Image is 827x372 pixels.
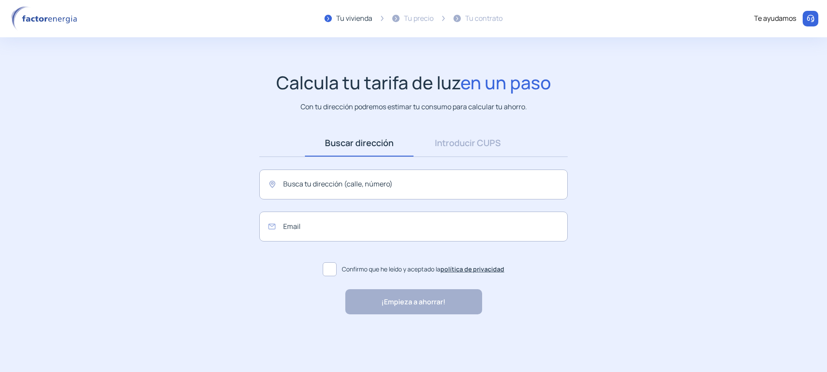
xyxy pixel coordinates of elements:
div: Tu vivienda [336,13,372,24]
p: Con tu dirección podremos estimar tu consumo para calcular tu ahorro. [301,101,527,112]
span: Confirmo que he leído y aceptado la [342,264,504,274]
div: Te ayudamos [754,13,796,24]
img: logo factor [9,6,83,31]
img: llamar [806,14,815,23]
a: Buscar dirección [305,130,413,157]
span: en un paso [460,70,551,95]
div: Tu contrato [465,13,503,24]
a: política de privacidad [440,265,504,273]
div: Tu precio [404,13,433,24]
a: Introducir CUPS [413,130,522,157]
h1: Calcula tu tarifa de luz [276,72,551,93]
